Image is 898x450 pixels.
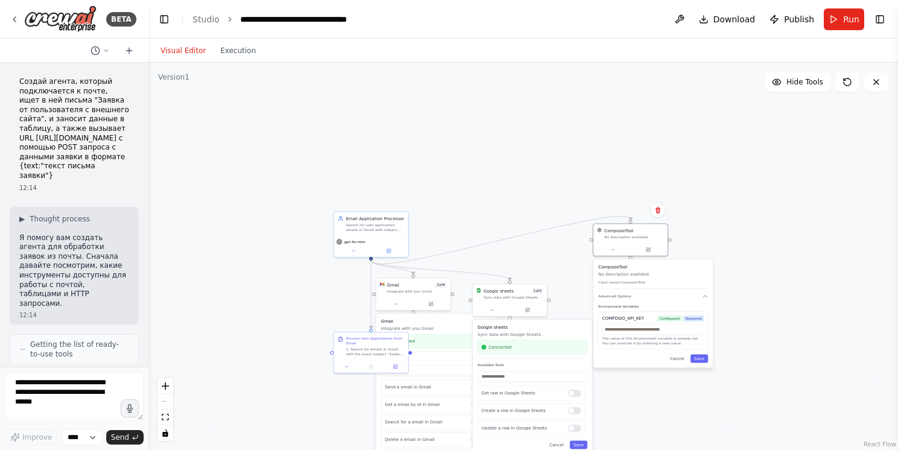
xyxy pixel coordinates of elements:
[19,77,129,181] p: Создай агента, который подключается к почте, ищет в ней письма "Заявка от пользователя с внешнего...
[784,13,814,25] span: Publish
[690,354,708,363] button: Save
[193,14,220,24] a: Studio
[346,336,404,346] div: Process User Applications from Email
[158,378,173,394] button: zoom in
[385,402,467,408] p: Get a email by id in Gmail
[333,211,409,258] div: Email Application ProcessorSearch for user application emails in Gmail with subject "Заявка от по...
[387,282,399,288] div: Gmail
[657,315,682,322] span: Configured
[346,223,404,232] div: Search for user application emails in Gmail with subject "Заявка от пользователя с внешнего сайта...
[106,430,144,445] button: Send
[864,441,896,448] a: React Flow attribution
[786,77,823,87] span: Hide Tools
[604,227,633,233] div: ComposioTool
[602,315,645,322] div: COMPOSIO_API_KEY
[482,390,563,396] p: Get row in Google Sheets
[435,282,447,288] span: Number of enabled actions
[19,183,129,192] div: 12:14
[598,271,708,277] p: No description available
[193,13,376,25] nav: breadcrumb
[602,336,704,341] p: The value of this environment variable is already set.
[532,288,543,294] span: Number of enabled actions
[19,214,90,224] button: ▶Thought process
[477,363,587,367] label: Available Tools
[824,8,864,30] button: Run
[30,340,129,359] span: Getting the list of ready-to-use tools
[385,363,406,370] button: Open in side panel
[650,202,666,218] button: Delete node
[121,399,139,417] button: Click to speak your automation idea
[156,11,173,28] button: Hide left sidebar
[19,311,129,320] div: 12:14
[765,72,830,92] button: Hide Tools
[368,261,374,329] g: Edge from 8d5e0a0c-fd4b-480c-bf46-765a2ad43f91 to 0daf770c-708d-4765-91aa-faedeb898dbf
[598,293,708,299] button: Advanced Options
[598,304,708,309] label: Environment Variables
[511,306,545,314] button: Open in side panel
[333,332,409,373] div: Process User Applications from Email1. Search for emails in Gmail with the exact subject "Заявка ...
[24,5,97,33] img: Logo
[213,43,263,58] button: Execution
[666,354,688,363] button: Cancel
[106,12,136,27] div: BETA
[86,43,115,58] button: Switch to previous chat
[765,8,819,30] button: Publish
[158,378,173,441] div: React Flow controls
[19,233,129,309] p: Я помогу вам создать агента для обработки заявок из почты. Сначала давайте посмотрим, какие инстр...
[111,433,129,442] span: Send
[483,288,514,294] div: Google sheets
[483,295,543,300] div: Sync data with Google Sheets
[19,214,25,224] span: ▶
[871,11,888,28] button: Show right sidebar
[381,326,491,332] p: Integrate with you Gmail
[385,437,467,443] p: Delete a email in Gmail
[387,289,447,294] div: Integrate with you Gmail
[344,239,365,244] span: gpt-4o-mini
[368,261,513,280] g: Edge from 8d5e0a0c-fd4b-480c-bf46-765a2ad43f91 to c965d48e-bc0a-41c8-8049-cc5c83746853
[381,357,491,361] label: Available Tools
[843,13,859,25] span: Run
[385,384,467,390] p: Send a email in Gmail
[346,347,404,357] div: 1. Search for emails in Gmail with the exact subject "Заявка от пользователя с внешнего сайта" 2....
[476,288,481,293] img: Google Sheets
[482,408,563,414] p: Create a row in Google Sheets
[158,410,173,425] button: fit view
[482,425,563,431] p: Update a row in Google Sheets
[381,318,491,325] h3: Gmail
[380,282,384,287] img: Gmail
[604,235,664,239] div: No description available
[346,215,404,221] div: Email Application Processor
[477,325,587,331] h3: Google sheets
[598,280,708,285] p: Class name: ComposioTool
[597,227,602,232] img: ComposioTool
[546,440,567,449] button: Cancel
[472,284,547,317] div: Google SheetsGoogle sheets1of3Sync data with Google SheetsGoogle sheetsSync data with Google Shee...
[593,223,668,256] div: ComposioToolComposioToolNo description availableComposioToolNo description availableClass name:Co...
[119,43,139,58] button: Start a new chat
[392,338,415,344] span: Connected
[598,294,631,299] span: Advanced Options
[385,419,467,425] p: Search for a email in Gmail
[5,429,57,445] button: Improve
[414,300,448,308] button: Open in side panel
[713,13,756,25] span: Download
[570,440,587,449] button: Save
[631,246,666,253] button: Open in side panel
[683,315,704,322] span: Required
[375,277,451,311] div: GmailGmail2of9Integrate with you GmailGmailIntegrate with you GmailConnectedAvailable ToolsSend a...
[153,43,213,58] button: Visual Editor
[368,214,634,267] g: Edge from 8d5e0a0c-fd4b-480c-bf46-765a2ad43f91 to b0c37895-29bc-4a8a-a98c-b2bc35acdff3
[158,72,189,82] div: Version 1
[158,425,173,441] button: toggle interactivity
[358,363,384,370] button: No output available
[598,264,708,270] h3: ComposioTool
[477,332,587,338] p: Sync data with Google Sheets
[22,433,52,442] span: Improve
[602,341,704,346] p: You can override it by entering a new value.
[372,247,406,255] button: Open in side panel
[694,8,760,30] button: Download
[30,214,90,224] span: Thought process
[489,344,512,350] span: Connected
